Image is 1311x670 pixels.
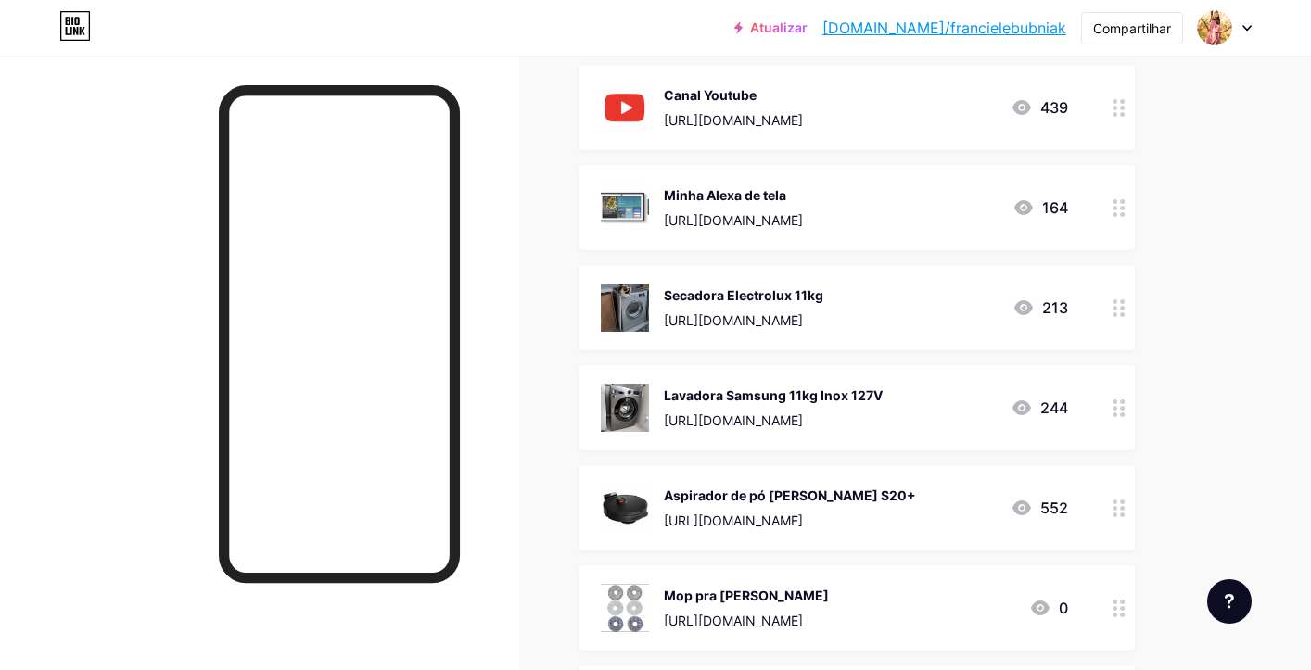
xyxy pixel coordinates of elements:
[601,284,649,332] img: Secadora Electrolux 11kg
[750,19,808,35] font: Atualizar
[664,187,786,203] font: Minha Alexa de tela
[1042,198,1068,217] font: 164
[1040,398,1068,417] font: 244
[601,584,649,632] img: Mop pra robô Xiaomi
[664,287,823,303] font: Secadora Electrolux 11kg
[664,312,803,328] font: [URL][DOMAIN_NAME]
[601,484,649,532] img: Aspirador de pó robô Xiaomi S20+
[664,387,883,403] font: Lavadora Samsung 11kg Inox 127V
[1042,298,1068,317] font: 213
[1197,10,1232,45] img: Franciele Bubniak
[664,613,803,628] font: [URL][DOMAIN_NAME]
[1040,98,1068,117] font: 439
[664,412,803,428] font: [URL][DOMAIN_NAME]
[1093,20,1171,36] font: Compartilhar
[601,83,649,132] img: Canal Youtube
[664,112,803,128] font: [URL][DOMAIN_NAME]
[664,512,803,528] font: [URL][DOMAIN_NAME]
[1059,599,1068,617] font: 0
[664,487,916,503] font: Aspirador de pó [PERSON_NAME] S20+
[664,212,803,228] font: [URL][DOMAIN_NAME]
[822,17,1066,39] a: [DOMAIN_NAME]/francielebubniak
[1040,499,1068,517] font: 552
[601,384,649,432] img: Lavadora Samsung 11kg Inox 127V
[822,19,1066,37] font: [DOMAIN_NAME]/francielebubniak
[664,588,829,603] font: Mop pra [PERSON_NAME]
[664,87,757,103] font: Canal Youtube
[601,183,649,232] img: Minha Alexa de tela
